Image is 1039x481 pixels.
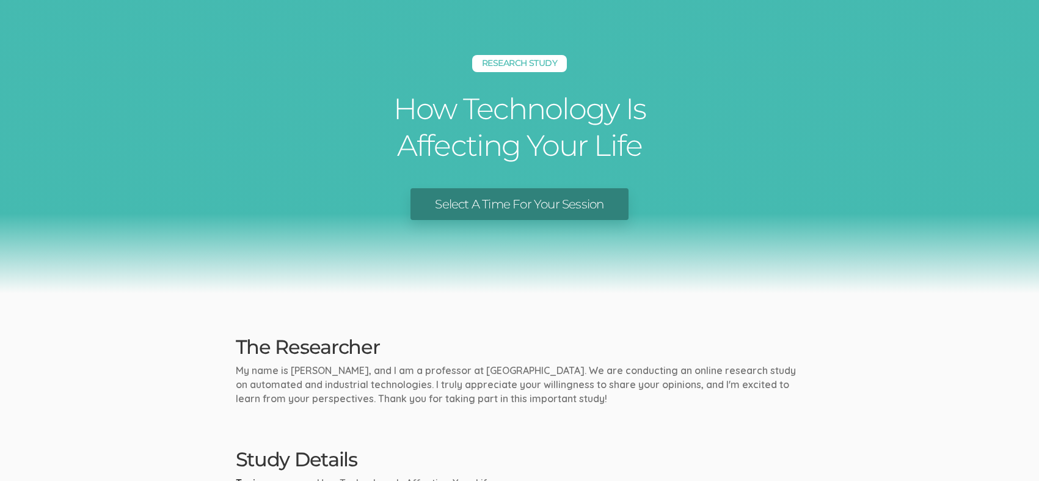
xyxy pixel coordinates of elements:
[472,55,567,72] h5: Research Study
[236,449,804,470] h2: Study Details
[236,336,804,358] h2: The Researcher
[236,364,804,406] p: My name is [PERSON_NAME], and I am a professor at [GEOGRAPHIC_DATA]. We are conducting an online ...
[337,90,703,164] h1: How Technology Is Affecting Your Life
[410,188,628,221] a: Select A Time For Your Session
